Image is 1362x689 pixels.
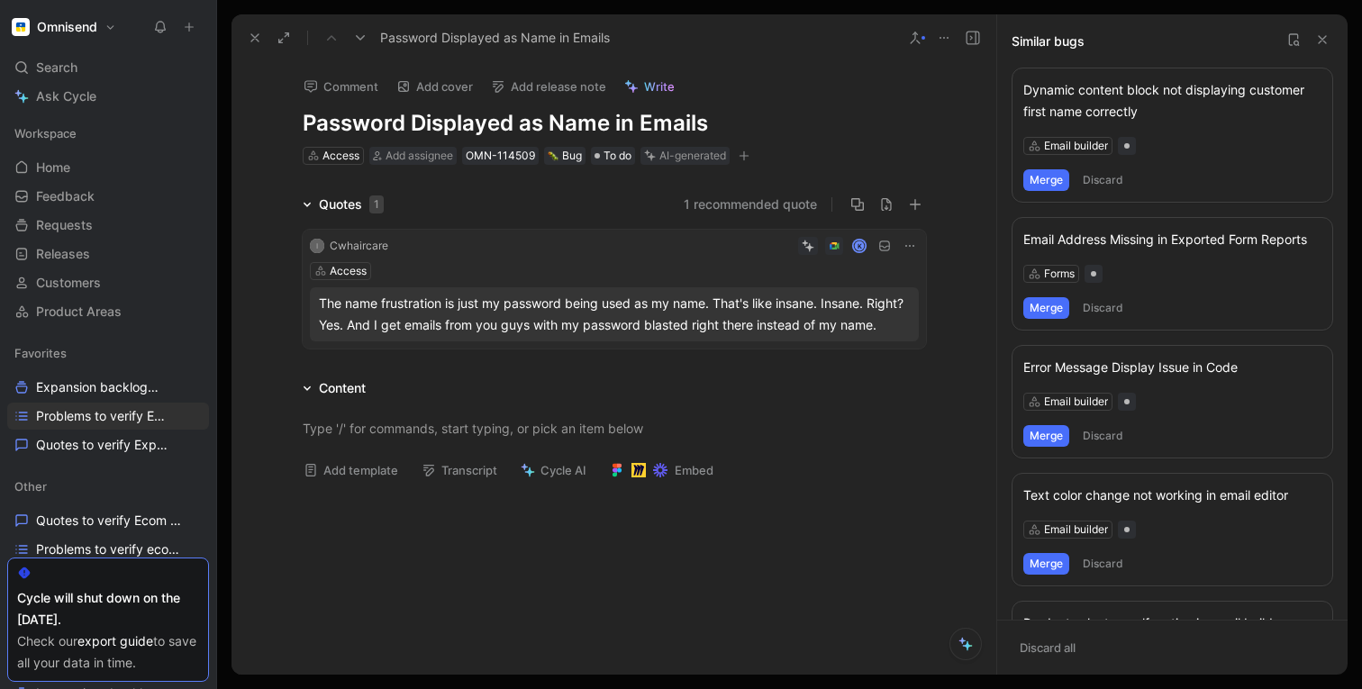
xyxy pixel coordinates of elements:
[330,237,388,255] div: Cwhaircare
[1023,553,1069,575] button: Merge
[1023,297,1069,319] button: Merge
[7,83,209,110] a: Ask Cycle
[36,57,77,78] span: Search
[36,245,90,263] span: Releases
[319,377,366,399] div: Content
[7,212,209,239] a: Requests
[591,147,635,165] div: To do
[659,147,726,165] div: AI-generated
[36,378,167,397] span: Expansion backlog
[548,150,558,161] img: 🐛
[295,74,386,99] button: Comment
[1044,521,1108,539] div: Email builder
[303,109,926,138] h1: Password Displayed as Name in Emails
[466,147,535,165] div: OMN-114509
[548,147,582,165] div: Bug
[7,473,209,500] div: Other
[7,269,209,296] a: Customers
[386,149,453,162] span: Add assignee
[7,298,209,325] a: Product Areas
[14,124,77,142] span: Workspace
[1023,485,1321,506] div: Text color change not working in email editor
[1023,425,1069,447] button: Merge
[7,183,209,210] a: Feedback
[37,19,97,35] h1: Omnisend
[7,154,209,181] a: Home
[616,74,683,99] button: Write
[12,18,30,36] img: Omnisend
[330,262,367,280] div: Access
[77,633,153,648] a: export guide
[17,587,199,630] div: Cycle will shut down on the [DATE].
[7,340,209,367] div: Favorites
[1044,393,1108,411] div: Email builder
[1076,425,1130,447] button: Discard
[388,74,481,99] button: Add cover
[36,274,101,292] span: Customers
[1076,553,1130,575] button: Discard
[1044,265,1075,283] div: Forms
[1044,137,1108,155] div: Email builder
[544,147,586,165] div: 🐛Bug
[36,512,187,530] span: Quotes to verify Ecom platforms
[1023,169,1069,191] button: Merge
[7,403,209,430] a: Problems to verify Expansion
[369,195,384,213] div: 1
[853,240,865,252] div: K
[7,240,209,267] a: Releases
[14,344,67,362] span: Favorites
[604,147,631,165] span: To do
[295,194,391,215] div: Quotes1
[295,377,373,399] div: Content
[1023,79,1321,122] div: Dynamic content block not displaying customer first name correctly
[1023,357,1321,378] div: Error Message Display Issue in Code
[310,239,324,253] div: I
[17,630,199,674] div: Check our to save all your data in time.
[7,431,209,458] a: Quotes to verify Expansion
[644,78,675,95] span: Write
[684,194,817,215] button: 1 recommended quote
[380,27,610,49] span: Password Displayed as Name in Emails
[36,86,96,107] span: Ask Cycle
[36,540,188,558] span: Problems to verify ecom platforms
[1012,31,1085,52] div: Similar bugs
[36,436,168,454] span: Quotes to verify Expansion
[1076,169,1130,191] button: Discard
[36,216,93,234] span: Requests
[322,147,359,165] div: Access
[319,293,910,336] div: The name frustration is just my password being used as my name. That's like insane. Insane. Right...
[1076,297,1130,319] button: Discard
[319,194,384,215] div: Quotes
[36,407,170,425] span: Problems to verify Expansion
[36,303,122,321] span: Product Areas
[1023,612,1321,634] div: Product selector malfunction in email builder
[14,477,47,495] span: Other
[7,54,209,81] div: Search
[483,74,614,99] button: Add release note
[7,536,209,563] a: Problems to verify ecom platforms
[7,14,121,40] button: OmnisendOmnisend
[295,458,406,483] button: Add template
[36,187,95,205] span: Feedback
[36,159,70,177] span: Home
[1012,635,1084,660] button: Discard all
[7,374,209,401] a: Expansion backlogOther
[602,458,722,483] button: Embed
[413,458,505,483] button: Transcript
[7,507,209,534] a: Quotes to verify Ecom platforms
[7,120,209,147] div: Workspace
[513,458,595,483] button: Cycle AI
[1023,229,1321,250] div: Email Address Missing in Exported Form Reports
